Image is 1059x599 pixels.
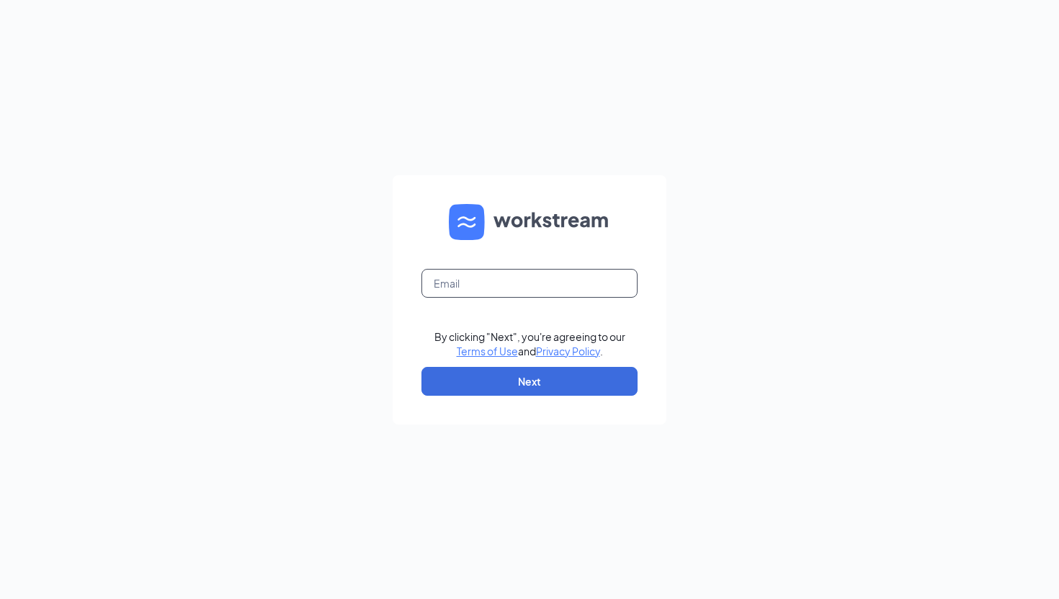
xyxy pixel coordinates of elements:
[434,329,625,358] div: By clicking "Next", you're agreeing to our and .
[457,345,518,358] a: Terms of Use
[536,345,600,358] a: Privacy Policy
[449,204,610,240] img: WS logo and Workstream text
[421,367,638,396] button: Next
[421,269,638,298] input: Email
